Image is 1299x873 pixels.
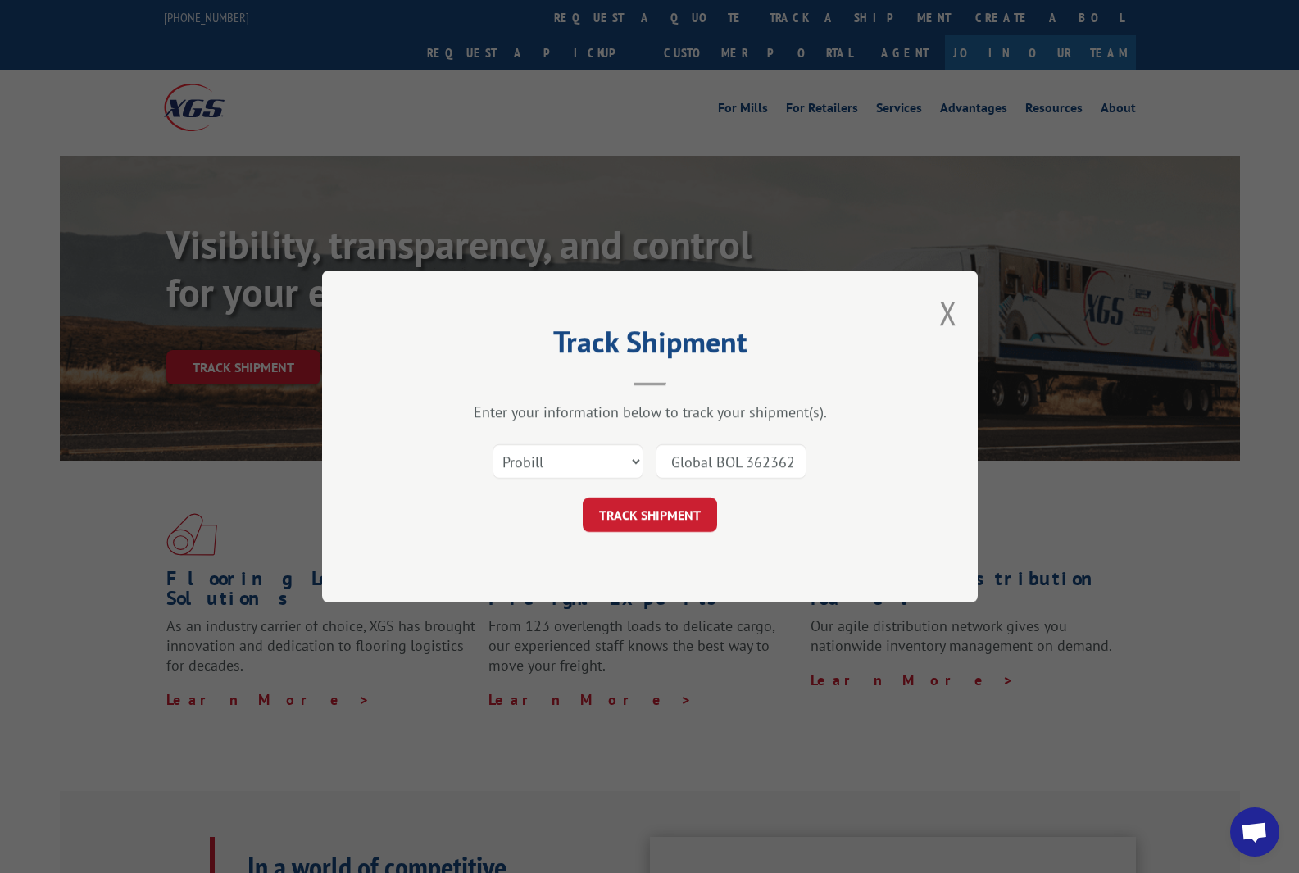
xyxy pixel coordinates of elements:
div: Enter your information below to track your shipment(s). [404,402,896,421]
a: Open chat [1230,807,1279,857]
button: Close modal [939,291,957,334]
button: TRACK SHIPMENT [583,498,717,532]
h2: Track Shipment [404,330,896,361]
input: Number(s) [656,444,806,479]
